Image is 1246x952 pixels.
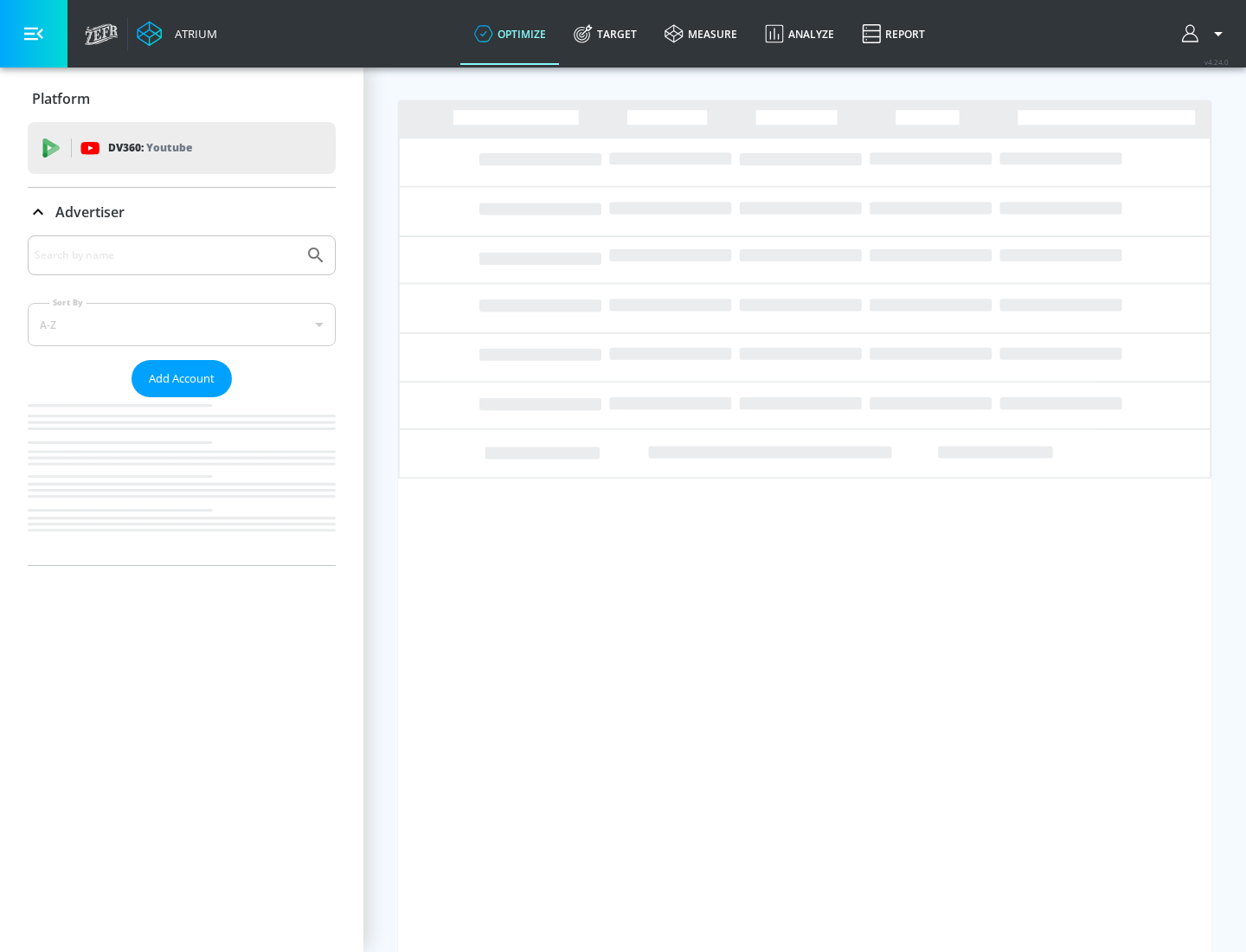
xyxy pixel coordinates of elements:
span: Add Account [149,369,215,389]
div: Advertiser [28,188,336,236]
a: Analyze [751,3,848,65]
div: DV360: Youtube [28,122,336,174]
p: Advertiser [55,203,125,222]
div: Advertiser [28,235,336,565]
span: v 4.24.0 [1204,57,1229,67]
p: Youtube [146,138,192,157]
label: Sort By [49,297,87,308]
p: DV360: [108,138,192,158]
a: measure [651,3,751,65]
div: Platform [28,74,336,123]
p: Platform [32,89,90,108]
div: Atrium [168,26,217,42]
a: Target [560,3,651,65]
div: A-Z [28,303,336,346]
button: Add Account [132,360,232,397]
a: Atrium [137,21,217,47]
a: Report [848,3,939,65]
input: Search by name [35,244,297,267]
nav: list of Advertiser [28,397,336,565]
a: optimize [460,3,560,65]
